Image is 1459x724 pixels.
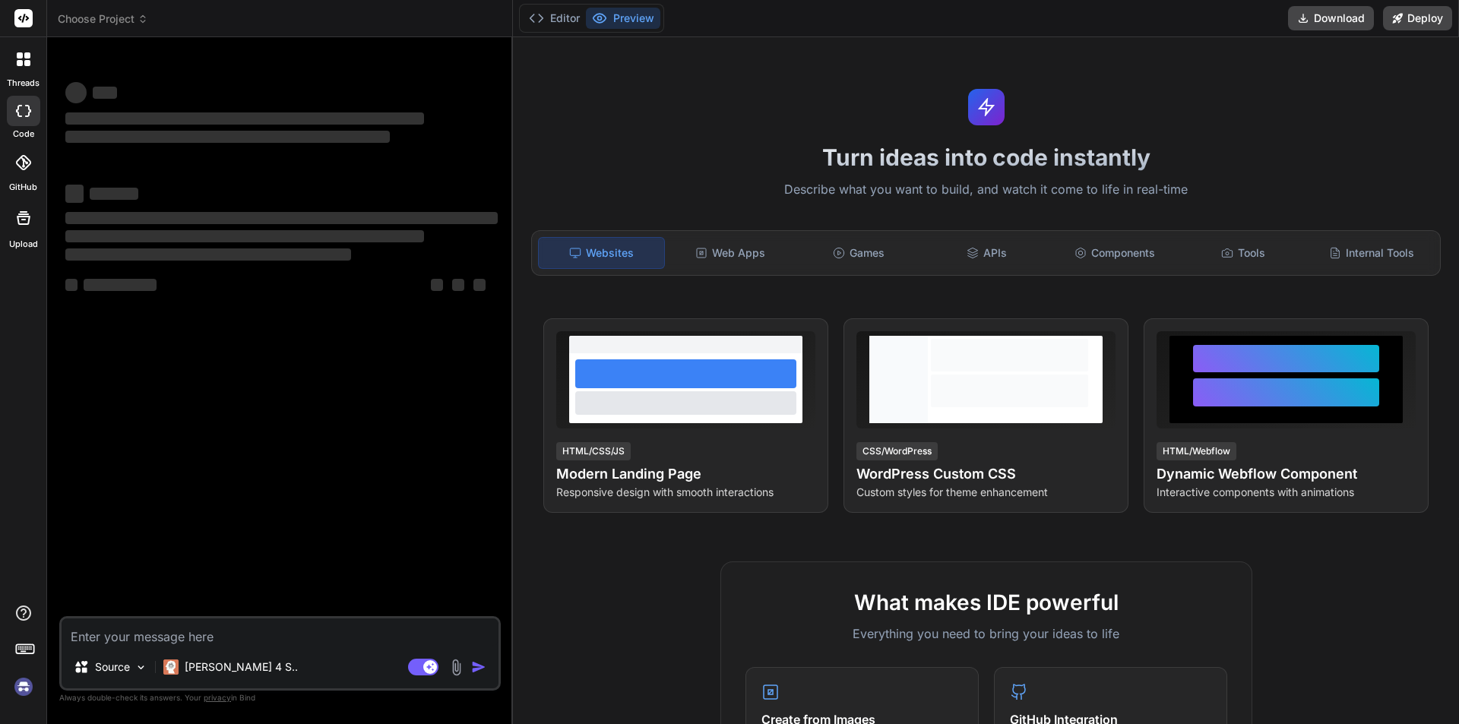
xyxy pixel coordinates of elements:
button: Deploy [1383,6,1452,30]
div: CSS/WordPress [856,442,938,460]
img: attachment [448,659,465,676]
span: ‌ [65,279,78,291]
span: Choose Project [58,11,148,27]
span: ‌ [84,279,157,291]
img: signin [11,674,36,700]
span: ‌ [473,279,486,291]
div: Websites [538,237,665,269]
div: HTML/CSS/JS [556,442,631,460]
img: Claude 4 Sonnet [163,659,179,675]
p: [PERSON_NAME] 4 S.. [185,659,298,675]
h4: WordPress Custom CSS [856,463,1116,485]
button: Download [1288,6,1374,30]
span: ‌ [65,248,351,261]
span: ‌ [93,87,117,99]
span: ‌ [431,279,443,291]
span: ‌ [65,230,424,242]
div: APIs [924,237,1049,269]
button: Preview [586,8,660,29]
p: Source [95,659,130,675]
label: threads [7,77,40,90]
span: ‌ [65,212,498,224]
div: Internal Tools [1309,237,1434,269]
p: Everything you need to bring your ideas to life [745,624,1227,643]
h4: Modern Landing Page [556,463,815,485]
h4: Dynamic Webflow Component [1157,463,1416,485]
p: Custom styles for theme enhancement [856,485,1116,500]
div: HTML/Webflow [1157,442,1236,460]
label: code [13,128,34,141]
p: Responsive design with smooth interactions [556,485,815,500]
p: Always double-check its answers. Your in Bind [59,691,501,705]
div: Web Apps [668,237,793,269]
img: Pick Models [135,661,147,674]
img: icon [471,659,486,675]
span: ‌ [65,131,390,143]
span: ‌ [90,188,138,200]
p: Describe what you want to build, and watch it come to life in real-time [522,180,1450,200]
div: Tools [1181,237,1306,269]
span: ‌ [452,279,464,291]
label: GitHub [9,181,37,194]
div: Components [1052,237,1178,269]
h1: Turn ideas into code instantly [522,144,1450,171]
button: Editor [523,8,586,29]
span: ‌ [65,82,87,103]
label: Upload [9,238,38,251]
span: ‌ [65,112,424,125]
span: privacy [204,693,231,702]
span: ‌ [65,185,84,203]
h2: What makes IDE powerful [745,586,1227,618]
div: Games [796,237,922,269]
p: Interactive components with animations [1157,485,1416,500]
